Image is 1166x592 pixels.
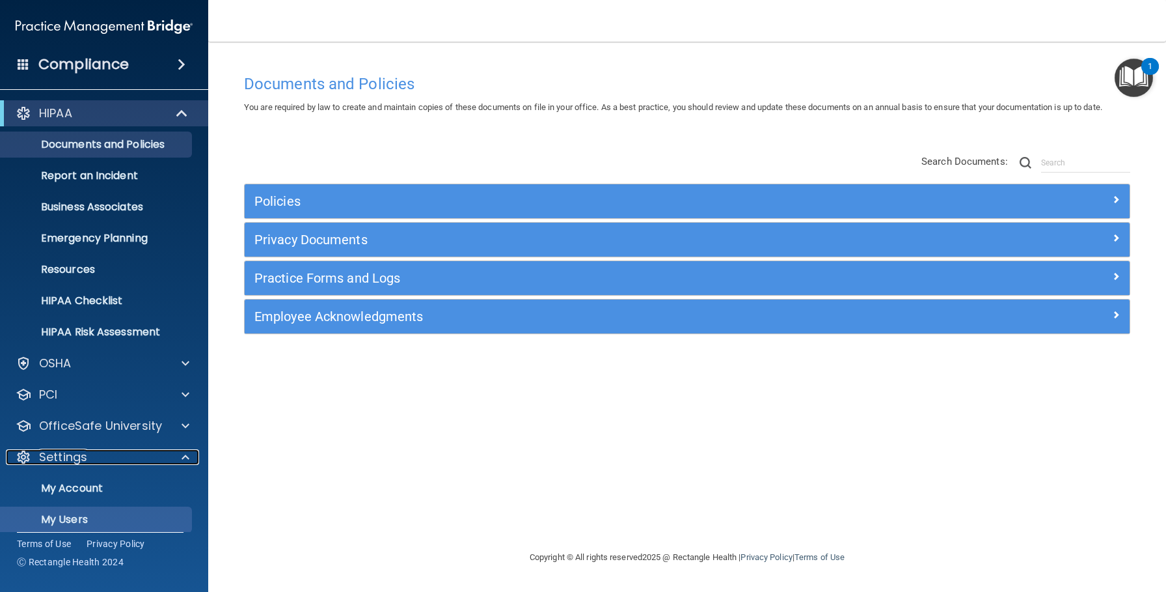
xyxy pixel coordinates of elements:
h5: Policies [254,194,899,208]
p: My Account [8,482,186,495]
p: Documents and Policies [8,138,186,151]
p: PCI [39,387,57,402]
a: Policies [254,191,1120,212]
a: Privacy Policy [740,552,792,562]
span: Search Documents: [921,156,1008,167]
h5: Practice Forms and Logs [254,271,899,285]
div: Copyright © All rights reserved 2025 @ Rectangle Health | | [450,537,925,578]
a: Terms of Use [794,552,845,562]
img: ic-search.3b580494.png [1020,157,1031,169]
p: Emergency Planning [8,232,186,245]
a: Terms of Use [17,537,71,550]
a: Privacy Documents [254,229,1120,250]
p: Settings [39,449,87,465]
p: OSHA [39,356,72,371]
p: Business Associates [8,201,186,214]
p: OfficeSafe University [39,418,162,434]
a: Settings [16,449,189,465]
h4: Compliance [38,55,129,74]
img: PMB logo [16,14,193,40]
h5: Privacy Documents [254,233,899,247]
a: Practice Forms and Logs [254,268,1120,289]
a: PCI [16,387,189,402]
a: HIPAA [16,106,189,121]
h5: Employee Acknowledgments [254,309,899,324]
a: OfficeSafe University [16,418,189,434]
button: Open Resource Center, 1 new notification [1115,59,1153,97]
h4: Documents and Policies [244,76,1130,92]
a: Privacy Policy [87,537,145,550]
span: Ⓒ Rectangle Health 2024 [17,556,124,569]
span: You are required by law to create and maintain copies of these documents on file in your office. ... [244,102,1102,112]
p: HIPAA [39,106,72,121]
div: 1 [1148,66,1152,83]
p: HIPAA Checklist [8,294,186,307]
p: My Users [8,513,186,526]
p: Resources [8,263,186,276]
p: HIPAA Risk Assessment [8,326,186,339]
a: Employee Acknowledgments [254,306,1120,327]
p: Report an Incident [8,169,186,182]
input: Search [1041,153,1130,173]
a: OSHA [16,356,189,371]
